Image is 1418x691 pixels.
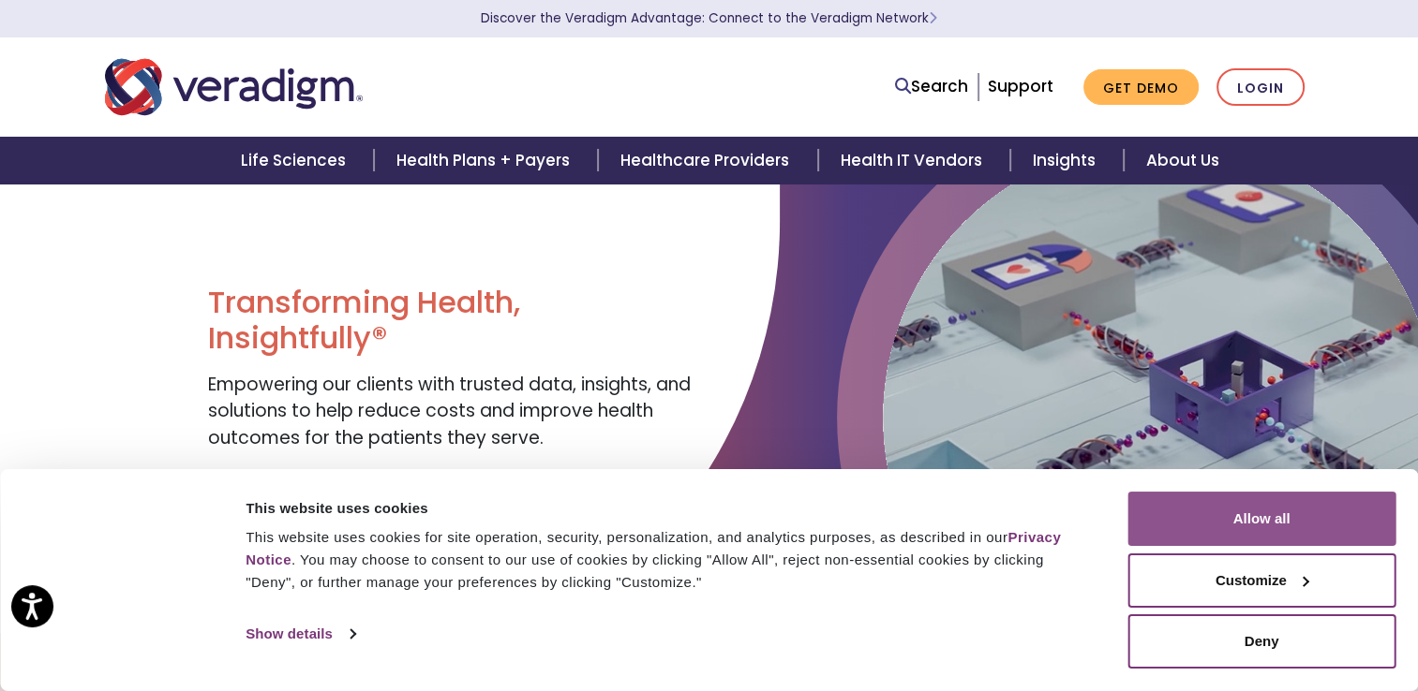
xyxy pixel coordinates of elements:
[481,9,937,27] a: Discover the Veradigm Advantage: Connect to the Veradigm NetworkLearn More
[1127,492,1396,546] button: Allow all
[929,9,937,27] span: Learn More
[1083,69,1199,106] a: Get Demo
[374,137,598,184] a: Health Plans + Payers
[1216,68,1305,107] a: Login
[207,372,690,450] span: Empowering our clients with trusted data, insights, and solutions to help reduce costs and improv...
[246,526,1085,594] div: This website uses cookies for site operation, security, personalization, and analytics purposes, ...
[246,497,1085,520] div: This website uses cookies
[1010,137,1124,184] a: Insights
[207,285,694,357] h1: Transforming Health, Insightfully®
[598,137,817,184] a: Healthcare Providers
[895,74,968,99] a: Search
[1127,553,1396,608] button: Customize
[1124,137,1242,184] a: About Us
[246,620,354,648] a: Show details
[105,56,363,118] img: Veradigm logo
[218,137,374,184] a: Life Sciences
[818,137,1010,184] a: Health IT Vendors
[988,75,1053,97] a: Support
[1059,557,1396,669] iframe: Drift Chat Widget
